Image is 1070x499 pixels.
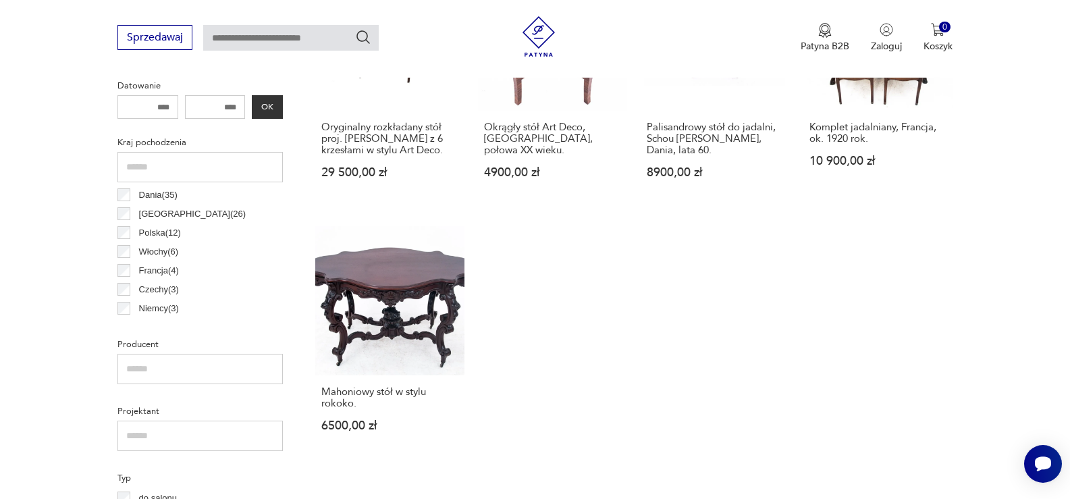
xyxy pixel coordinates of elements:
[139,226,181,240] p: Polska ( 12 )
[139,320,182,335] p: Szwecja ( 3 )
[801,23,849,53] a: Ikona medaluPatyna B2B
[139,207,246,221] p: [GEOGRAPHIC_DATA] ( 26 )
[801,23,849,53] button: Patyna B2B
[939,22,951,33] div: 0
[484,167,621,178] p: 4900,00 zł
[924,40,953,53] p: Koszyk
[931,23,944,36] img: Ikona koszyka
[809,122,946,145] h3: Komplet jadalniany, Francja, ok. 1920 rok.
[818,23,832,38] img: Ikona medalu
[139,263,179,278] p: Francja ( 4 )
[355,29,371,45] button: Szukaj
[647,122,784,156] h3: Palisandrowy stół do jadalni, Schou [PERSON_NAME], Dania, lata 60.
[139,244,179,259] p: Włochy ( 6 )
[117,471,283,485] p: Typ
[871,40,902,53] p: Zaloguj
[117,337,283,352] p: Producent
[117,404,283,419] p: Projektant
[321,386,458,409] h3: Mahoniowy stół w stylu rokoko.
[871,23,902,53] button: Zaloguj
[117,78,283,93] p: Datowanie
[252,95,283,119] button: OK
[1024,445,1062,483] iframe: Smartsupp widget button
[484,122,621,156] h3: Okrągły stół Art Deco, [GEOGRAPHIC_DATA], połowa XX wieku.
[809,155,946,167] p: 10 900,00 zł
[117,135,283,150] p: Kraj pochodzenia
[321,167,458,178] p: 29 500,00 zł
[321,122,458,156] h3: Oryginalny rozkładany stół proj. [PERSON_NAME] z 6 krzesłami w stylu Art Deco.
[801,40,849,53] p: Patyna B2B
[647,167,784,178] p: 8900,00 zł
[880,23,893,36] img: Ikonka użytkownika
[139,301,179,316] p: Niemcy ( 3 )
[139,282,179,297] p: Czechy ( 3 )
[518,16,559,57] img: Patyna - sklep z meblami i dekoracjami vintage
[117,34,192,43] a: Sprzedawaj
[315,226,464,458] a: Mahoniowy stół w stylu rokoko.Mahoniowy stół w stylu rokoko.6500,00 zł
[117,25,192,50] button: Sprzedawaj
[321,420,458,431] p: 6500,00 zł
[924,23,953,53] button: 0Koszyk
[139,188,178,203] p: Dania ( 35 )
